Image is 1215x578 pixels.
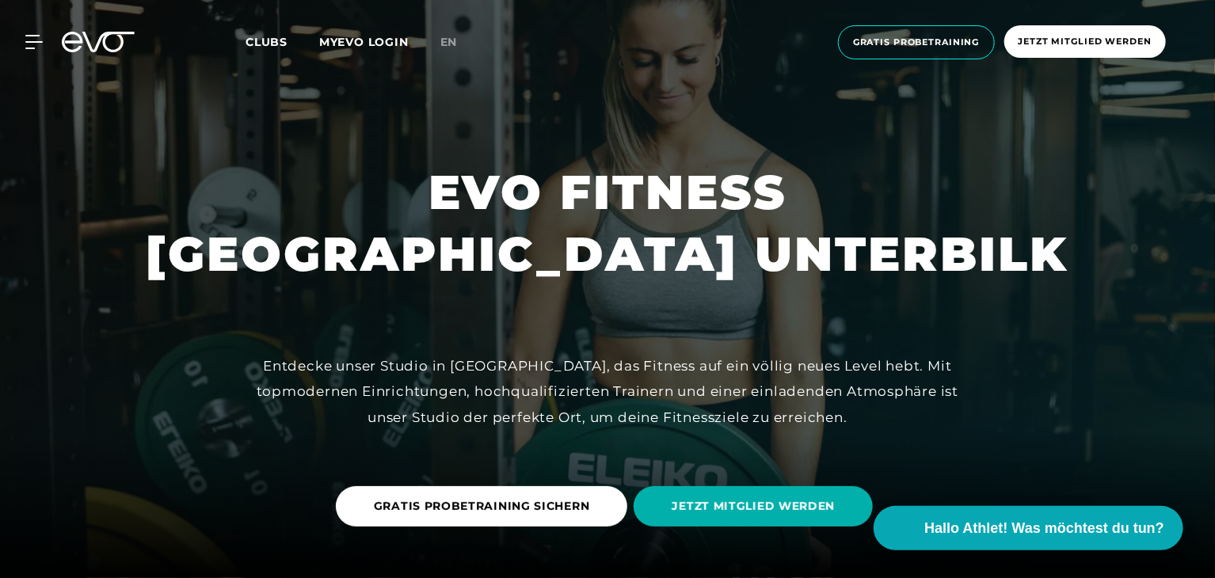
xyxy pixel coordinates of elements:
a: Jetzt Mitglied werden [1000,25,1171,59]
a: en [440,33,477,51]
span: JETZT MITGLIED WERDEN [672,498,835,515]
a: Gratis Probetraining [833,25,1000,59]
h1: EVO FITNESS [GEOGRAPHIC_DATA] UNTERBILK [147,162,1069,285]
a: Clubs [246,34,319,49]
span: en [440,35,458,49]
a: GRATIS PROBETRAINING SICHERN [336,474,634,538]
span: Gratis Probetraining [853,36,980,49]
span: Clubs [246,35,288,49]
span: Jetzt Mitglied werden [1019,35,1152,48]
span: GRATIS PROBETRAINING SICHERN [374,498,590,515]
div: Entdecke unser Studio in [GEOGRAPHIC_DATA], das Fitness auf ein völlig neues Level hebt. Mit topm... [251,353,964,430]
a: MYEVO LOGIN [319,35,409,49]
span: Hallo Athlet! Was möchtest du tun? [924,518,1164,539]
a: JETZT MITGLIED WERDEN [634,474,879,538]
button: Hallo Athlet! Was möchtest du tun? [874,506,1183,550]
